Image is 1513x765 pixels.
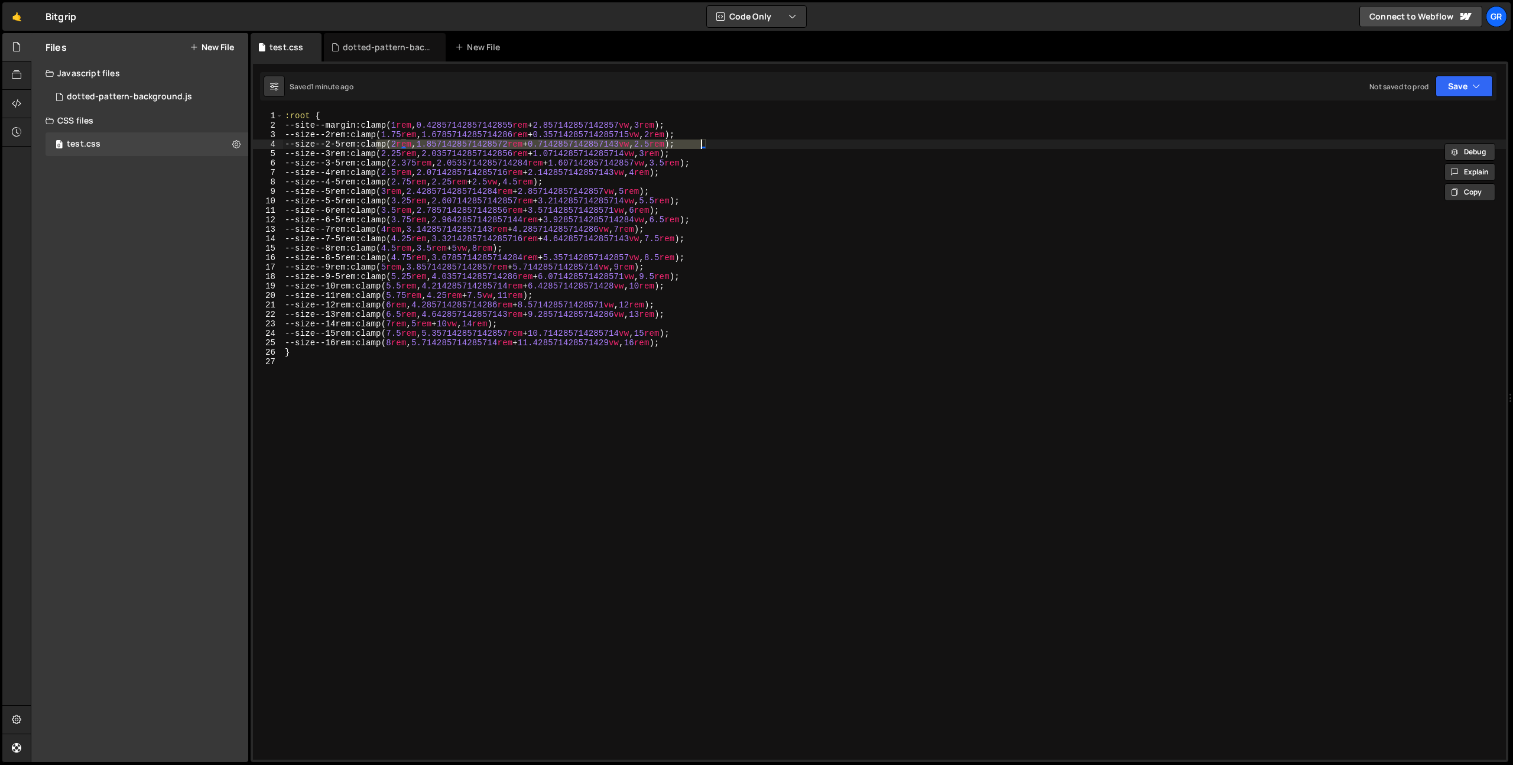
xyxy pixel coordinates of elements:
div: 16523/44849.js [46,85,248,109]
button: Explain [1444,163,1495,181]
div: 16 [253,253,283,262]
div: Saved [290,82,353,92]
button: Code Only [707,6,806,27]
button: Save [1436,76,1493,97]
div: CSS files [31,109,248,132]
div: 4 [253,140,283,149]
div: 8 [253,177,283,187]
div: 5 [253,149,283,158]
div: 2 [253,121,283,130]
div: 1 [253,111,283,121]
div: 18 [253,272,283,281]
div: 25 [253,338,283,348]
a: Connect to Webflow [1359,6,1482,27]
div: Javascript files [31,61,248,85]
div: 1 minute ago [311,82,353,92]
div: 24 [253,329,283,338]
span: 0 [56,141,63,150]
div: 10 [253,196,283,206]
div: 22 [253,310,283,319]
div: 21 [253,300,283,310]
div: 13 [253,225,283,234]
div: 14 [253,234,283,244]
div: 26 [253,348,283,357]
div: 12 [253,215,283,225]
div: 9 [253,187,283,196]
div: dotted-pattern-background.js [343,41,431,53]
div: New File [455,41,505,53]
button: Debug [1444,143,1495,161]
button: New File [190,43,234,52]
div: 17 [253,262,283,272]
button: Copy [1444,183,1495,201]
div: 19 [253,281,283,291]
div: Not saved to prod [1369,82,1428,92]
div: test.css [67,139,100,150]
div: 23 [253,319,283,329]
div: dotted-pattern-background.js [67,92,192,102]
div: 27 [253,357,283,367]
div: test.css [270,41,303,53]
div: 20 [253,291,283,300]
div: 15 [253,244,283,253]
div: Bitgrip [46,9,76,24]
a: Gr [1486,6,1507,27]
div: 11 [253,206,283,215]
div: 7 [253,168,283,177]
h2: Files [46,41,67,54]
div: 16523/44858.css [46,132,248,156]
a: 🤙 [2,2,31,31]
div: 3 [253,130,283,140]
div: 6 [253,158,283,168]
